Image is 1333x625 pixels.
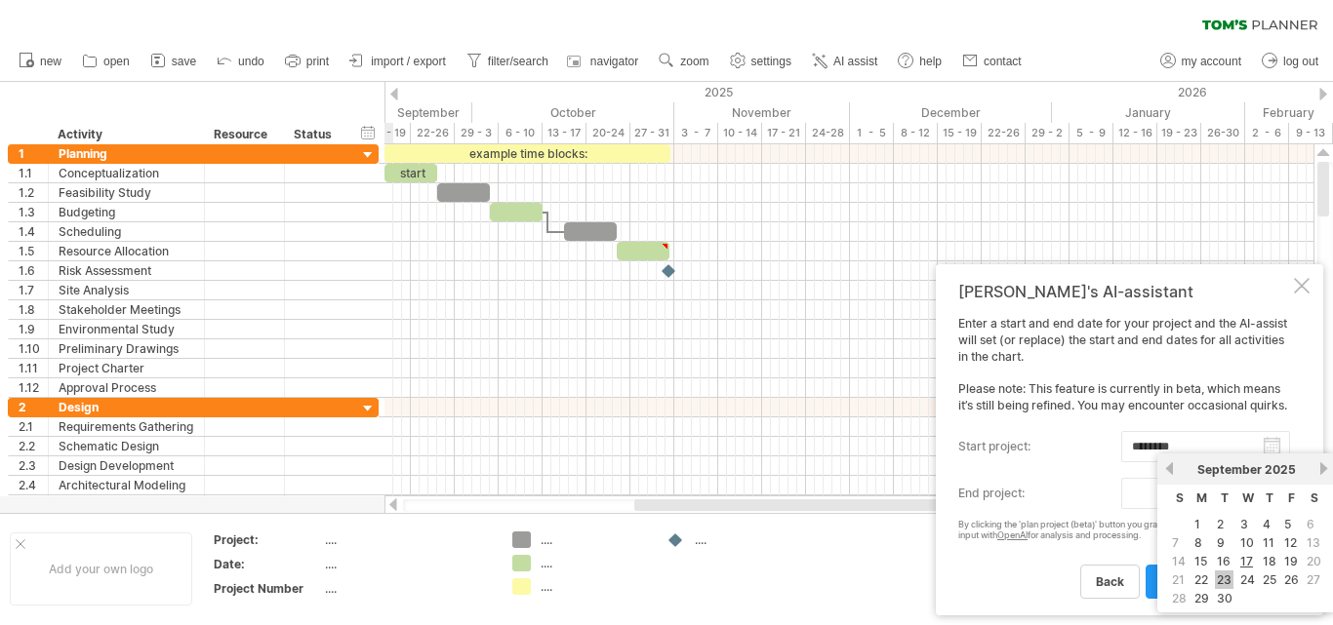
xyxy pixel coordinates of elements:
div: .... [541,555,647,571]
span: Wednesday [1242,490,1254,505]
div: Activity [58,125,193,144]
div: 15 - 19 [938,123,982,143]
span: 20 [1305,552,1323,570]
div: 2.3 [19,456,48,475]
div: Approval Process [59,378,194,397]
span: log out [1283,55,1318,68]
div: Scheduling [59,222,194,241]
div: Feasibility Study [59,183,194,202]
a: OpenAI [997,529,1028,540]
div: .... [325,556,489,572]
div: 2 [19,398,48,416]
div: Environmental Study [59,320,194,338]
span: AI assist [833,55,877,68]
a: 19 [1282,552,1300,570]
span: contact [984,55,1022,68]
div: Project: [214,531,321,548]
div: Status [294,125,337,144]
div: 20-24 [586,123,630,143]
a: plan project (beta) [1146,565,1284,599]
div: 29 - 3 [455,123,499,143]
td: this is a weekend day [1169,590,1190,606]
div: example time blocks: [384,144,670,163]
span: 2025 [1265,462,1296,477]
div: 1 - 5 [850,123,894,143]
span: September [1197,462,1262,477]
span: 27 [1305,570,1322,589]
div: 1.12 [19,378,48,397]
span: back [1096,574,1124,589]
div: 27 - 31 [630,123,674,143]
a: undo [212,49,270,74]
div: .... [695,531,801,548]
div: By clicking the 'plan project (beta)' button you grant us permission to share your input with for... [958,520,1290,541]
div: Site Analysis [59,281,194,299]
span: open [103,55,130,68]
div: 1 [19,144,48,163]
a: 25 [1261,570,1278,589]
span: print [306,55,329,68]
a: 26 [1282,570,1301,589]
span: 21 [1170,570,1187,589]
span: 28 [1170,589,1189,607]
div: 2.1 [19,417,48,436]
div: 1.4 [19,222,48,241]
a: print [280,49,335,74]
a: 23 [1215,570,1233,589]
div: 24-28 [806,123,850,143]
a: 1 [1192,515,1202,533]
div: .... [325,580,489,597]
a: open [77,49,136,74]
a: previous [1162,461,1177,476]
label: start project: [958,431,1121,462]
div: start [384,164,437,182]
div: Conceptualization [59,164,194,182]
a: 8 [1192,533,1204,552]
a: next [1316,461,1331,476]
span: settings [751,55,791,68]
div: January 2026 [1052,102,1245,123]
div: Date: [214,556,321,572]
a: zoom [654,49,714,74]
div: 15 - 19 [367,123,411,143]
a: import / export [344,49,452,74]
a: 22 [1192,570,1210,589]
span: 6 [1305,515,1316,533]
span: help [919,55,942,68]
td: this is a weekend day [1304,571,1324,588]
div: 1.11 [19,359,48,377]
div: 13 - 17 [543,123,586,143]
a: navigator [564,49,644,74]
a: 30 [1215,589,1234,607]
div: 5 - 9 [1070,123,1113,143]
div: 8 - 12 [894,123,938,143]
div: 6 - 10 [499,123,543,143]
div: Stakeholder Meetings [59,300,194,319]
div: 2.2 [19,437,48,455]
div: November 2025 [674,102,850,123]
td: this is a weekend day [1304,553,1324,569]
div: Design Development [59,456,194,475]
div: 2.5 [19,495,48,514]
a: save [145,49,202,74]
div: 29 - 2 [1026,123,1070,143]
span: Friday [1288,490,1295,505]
td: this is a weekend day [1169,553,1190,569]
div: .... [541,531,647,548]
span: new [40,55,61,68]
a: help [893,49,948,74]
div: 1.7 [19,281,48,299]
div: Enter a start and end date for your project and the AI-assist will set (or replace) the start and... [958,316,1290,598]
a: 4 [1261,515,1272,533]
div: December 2025 [850,102,1052,123]
div: Project Charter [59,359,194,377]
div: 12 - 16 [1113,123,1157,143]
span: my account [1182,55,1241,68]
div: 1.3 [19,203,48,221]
div: 26-30 [1201,123,1245,143]
span: undo [238,55,264,68]
span: Thursday [1266,490,1273,505]
div: .... [541,578,647,595]
a: 2 [1215,515,1226,533]
div: Resource [214,125,273,144]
